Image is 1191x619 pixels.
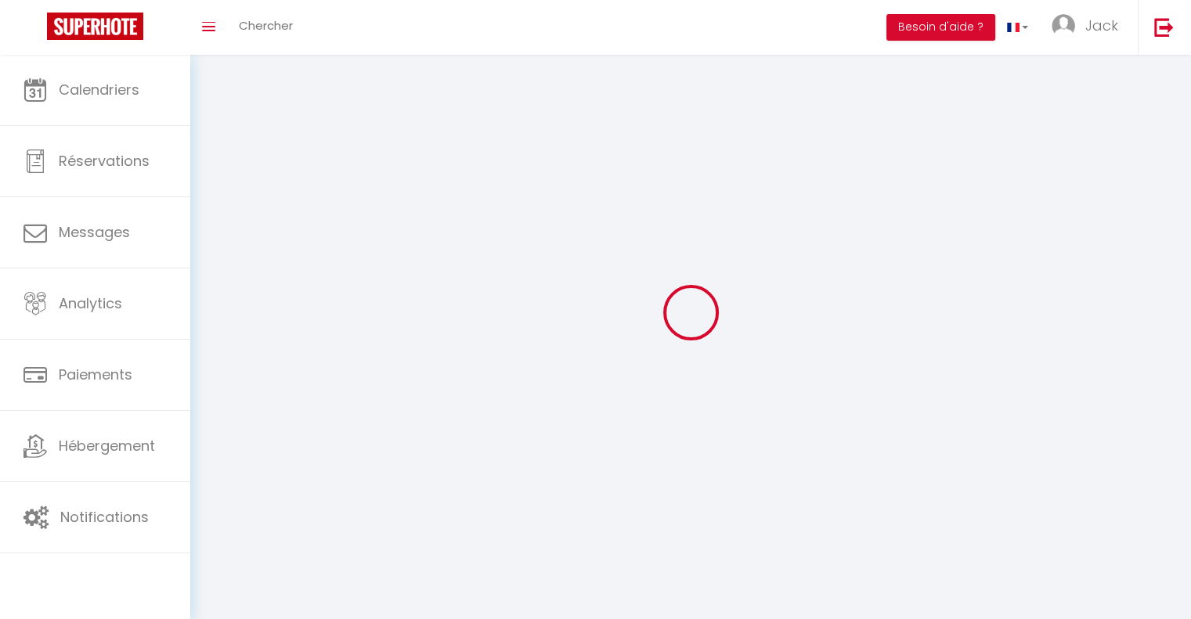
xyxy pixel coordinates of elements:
span: Notifications [60,507,149,527]
span: Analytics [59,293,122,313]
button: Besoin d'aide ? [886,14,995,41]
span: Messages [59,222,130,242]
span: Paiements [59,365,132,384]
img: Super Booking [47,13,143,40]
img: ... [1052,14,1075,38]
span: Calendriers [59,80,139,99]
img: logout [1154,17,1174,37]
span: Hébergement [59,436,155,455]
span: Réservations [59,151,150,171]
span: Chercher [239,17,293,34]
span: Jack [1085,16,1118,35]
